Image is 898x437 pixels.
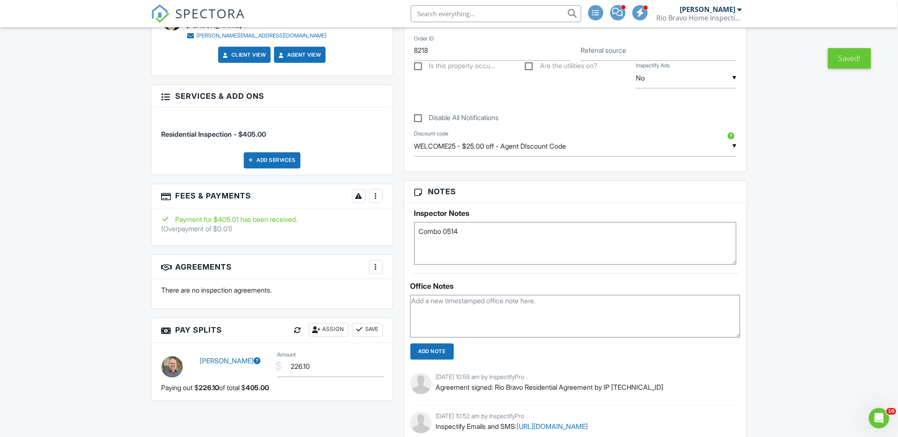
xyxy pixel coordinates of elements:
[162,130,266,138] span: Residential Inspection - $405.00
[162,114,383,146] li: Service: Residential Inspection
[151,4,170,23] img: The Best Home Inspection Software - Spectora
[436,413,480,420] span: [DATE] 10:52 am
[680,5,736,14] div: [PERSON_NAME]
[246,383,269,393] span: 405.00
[275,359,282,374] div: $
[414,222,737,265] textarea: Might not be vacant. Calling showing times
[482,413,488,420] span: by
[162,215,383,224] div: Payment for $405.01 has been received.
[162,356,183,378] img: img_3813_1_.jpg
[657,14,742,22] div: Rio Bravo Home Inspections
[162,383,199,393] span: Paying out $
[490,413,528,420] span: InspectifyPro .
[410,412,432,434] img: default-user-f0147aede5fd5fa78ca7ade42f37bd4542148d508eef1c3d3ea960f66861d68b.jpg
[636,62,670,69] label: Inspectify Ads
[200,357,260,365] a: [PERSON_NAME]
[436,374,480,381] span: [DATE] 10:58 am
[580,46,626,55] label: Referral source
[517,423,588,431] a: [URL][DOMAIN_NAME]
[151,318,393,343] h3: Pay Splits
[199,383,219,393] span: 226.10
[482,374,488,381] span: by
[411,5,581,22] input: Search everything...
[525,62,597,72] label: Are the utilities on?
[404,181,747,203] h3: Notes
[151,184,393,209] h3: Fees & Payments
[162,224,233,234] div: (Overpayment of $0.01)
[414,130,449,138] label: Discount code
[828,48,871,69] div: Saved!
[277,351,296,359] label: Amount
[414,114,499,124] label: Disable All Notifications
[187,32,327,40] a: [PERSON_NAME][EMAIL_ADDRESS][DOMAIN_NAME]
[197,32,327,39] div: [PERSON_NAME][EMAIL_ADDRESS][DOMAIN_NAME]
[352,323,383,337] button: Save
[414,35,434,43] label: Order ID
[309,323,349,337] div: Assign
[886,408,896,415] span: 10
[869,408,889,428] iframe: Intercom live chat
[221,51,266,59] a: Client View
[414,62,496,72] label: Is this property occupied?
[219,383,246,393] span: of total $
[244,152,300,169] div: Add Services
[151,11,245,29] a: SPECTORA
[414,210,737,218] h5: Inspector Notes
[151,255,393,279] h3: Agreements
[436,422,734,431] p: Inspectify Emails and SMS:
[436,383,734,392] p: Agreement signed: Rio Bravo Residential Agreement by IP [TECHNICAL_ID]
[151,85,393,107] h3: Services & Add ons
[410,344,454,360] input: Add Note
[410,282,741,291] div: Office Notes
[277,51,321,59] a: Agent View
[162,286,383,295] p: There are no inspection agreements.
[410,373,432,394] img: default-user-f0147aede5fd5fa78ca7ade42f37bd4542148d508eef1c3d3ea960f66861d68b.jpg
[176,4,245,22] span: SPECTORA
[490,374,528,381] span: InspectifyPro .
